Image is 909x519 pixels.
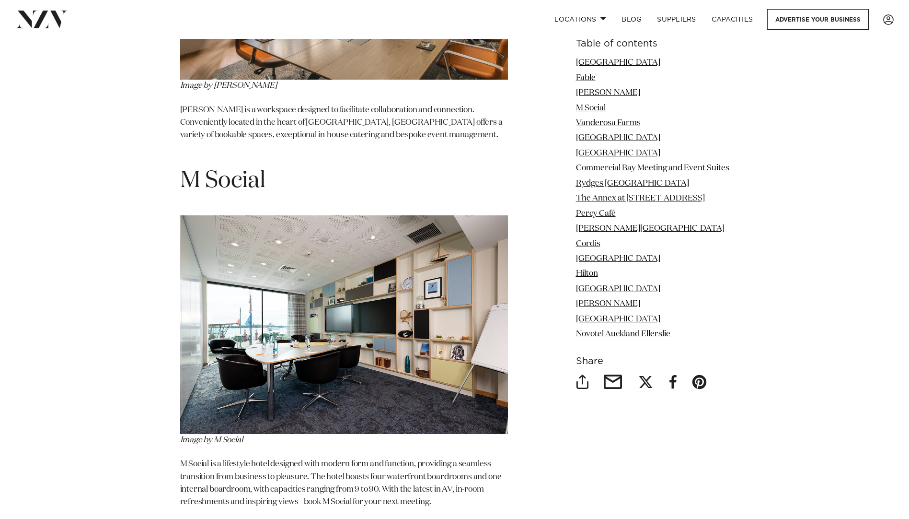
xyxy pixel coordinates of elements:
[576,194,705,202] a: The Annex at [STREET_ADDRESS]
[576,39,729,49] h6: Table of contents
[576,89,640,97] a: [PERSON_NAME]
[576,119,641,127] a: Vanderosa Farms
[576,224,725,233] a: [PERSON_NAME][GEOGRAPHIC_DATA]
[576,164,729,172] a: Commercial Bay Meeting and Event Suites
[180,436,243,444] em: Image by M Social
[576,104,606,112] a: M Social
[180,104,508,154] p: [PERSON_NAME] is a workspace designed to facilitate collaboration and connection. Conveniently lo...
[704,9,761,30] a: Capacities
[576,134,660,142] a: [GEOGRAPHIC_DATA]
[180,166,508,196] h1: M Social
[576,179,689,188] a: Rydges [GEOGRAPHIC_DATA]
[649,9,703,30] a: SUPPLIERS
[614,9,649,30] a: BLOG
[576,270,598,278] a: Hilton
[576,255,660,263] a: [GEOGRAPHIC_DATA]
[180,82,277,90] em: Image by [PERSON_NAME]
[576,239,600,248] a: Cordis
[576,330,670,338] a: Novotel Auckland Ellerslie
[576,59,660,67] a: [GEOGRAPHIC_DATA]
[15,11,68,28] img: nzv-logo.png
[576,73,596,82] a: Fable
[576,149,660,157] a: [GEOGRAPHIC_DATA]
[767,9,869,30] a: Advertise your business
[576,209,616,217] a: Percy Café
[576,315,660,323] a: [GEOGRAPHIC_DATA]
[576,356,729,366] h6: Share
[576,285,660,293] a: [GEOGRAPHIC_DATA]
[547,9,614,30] a: Locations
[576,300,640,308] a: [PERSON_NAME]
